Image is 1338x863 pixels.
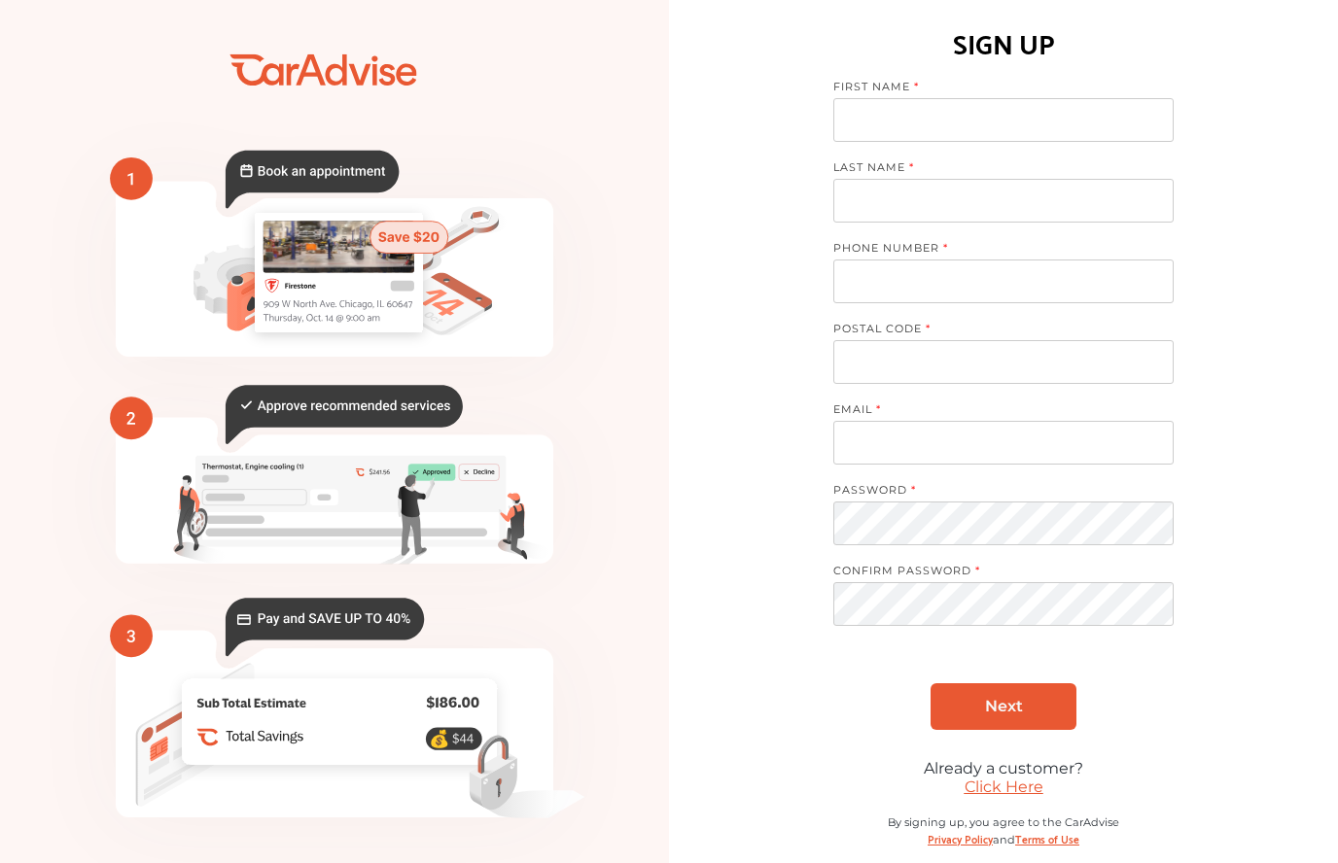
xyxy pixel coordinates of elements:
label: FIRST NAME [833,80,1154,98]
a: Privacy Policy [928,829,993,847]
a: Click Here [965,777,1043,796]
span: Next [985,697,1023,715]
div: Already a customer? [833,759,1174,777]
label: PHONE NUMBER [833,241,1154,259]
a: Terms of Use [1015,829,1079,847]
text: 💰 [429,728,450,748]
label: PASSWORD [833,483,1154,501]
a: Next [931,683,1076,730]
label: EMAIL [833,402,1154,421]
label: CONFIRM PASSWORD [833,564,1154,582]
h1: SIGN UP [953,18,1055,65]
label: LAST NAME [833,160,1154,179]
label: POSTAL CODE [833,322,1154,340]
